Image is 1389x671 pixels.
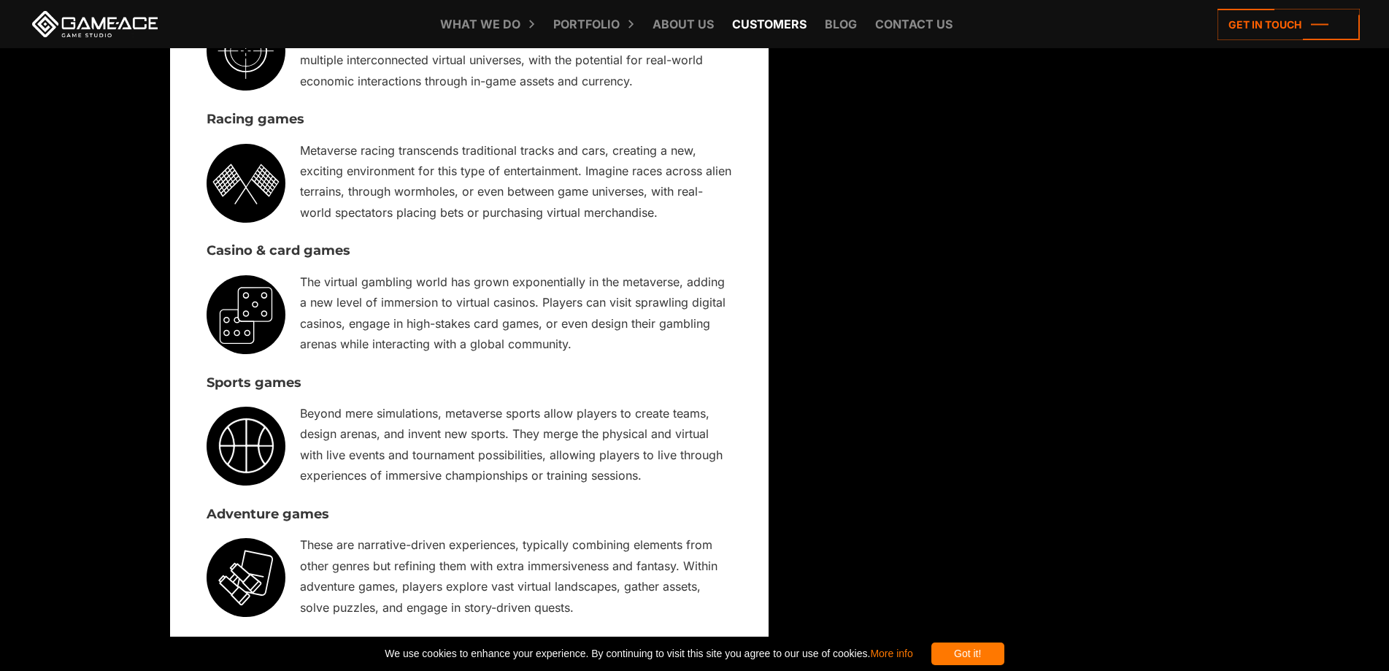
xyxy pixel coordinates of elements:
span: We use cookies to enhance your experience. By continuing to visit this site you agree to our use ... [385,643,912,665]
div: Got it! [931,643,1004,665]
h3: Sports games [207,376,732,391]
img: metaverse gaming [207,407,285,486]
p: These are narrative-driven experiences, typically combining elements from other genres but refini... [207,534,732,618]
h3: Racing games [207,112,732,127]
a: Get in touch [1217,9,1360,40]
p: Metaverse racing transcends traditional tracks and cars, creating a new, exciting environment for... [207,140,732,223]
h3: Casino & card games [207,244,732,258]
p: Beyond mere simulations, metaverse sports allow players to create teams, design arenas, and inven... [207,403,732,486]
p: The virtual gambling world has grown exponentially in the metaverse, adding a new level of immers... [207,272,732,355]
img: metaverse and gaming [207,538,285,617]
img: metaverse gaming [207,12,285,91]
p: These genres have flourished in the metaverse, offering deep narratives and complex world-buildin... [207,8,732,91]
h3: Adventure games [207,507,732,522]
img: metaverse gaming [207,144,285,223]
img: metaverse gaming [207,275,285,354]
a: More info [870,648,912,659]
